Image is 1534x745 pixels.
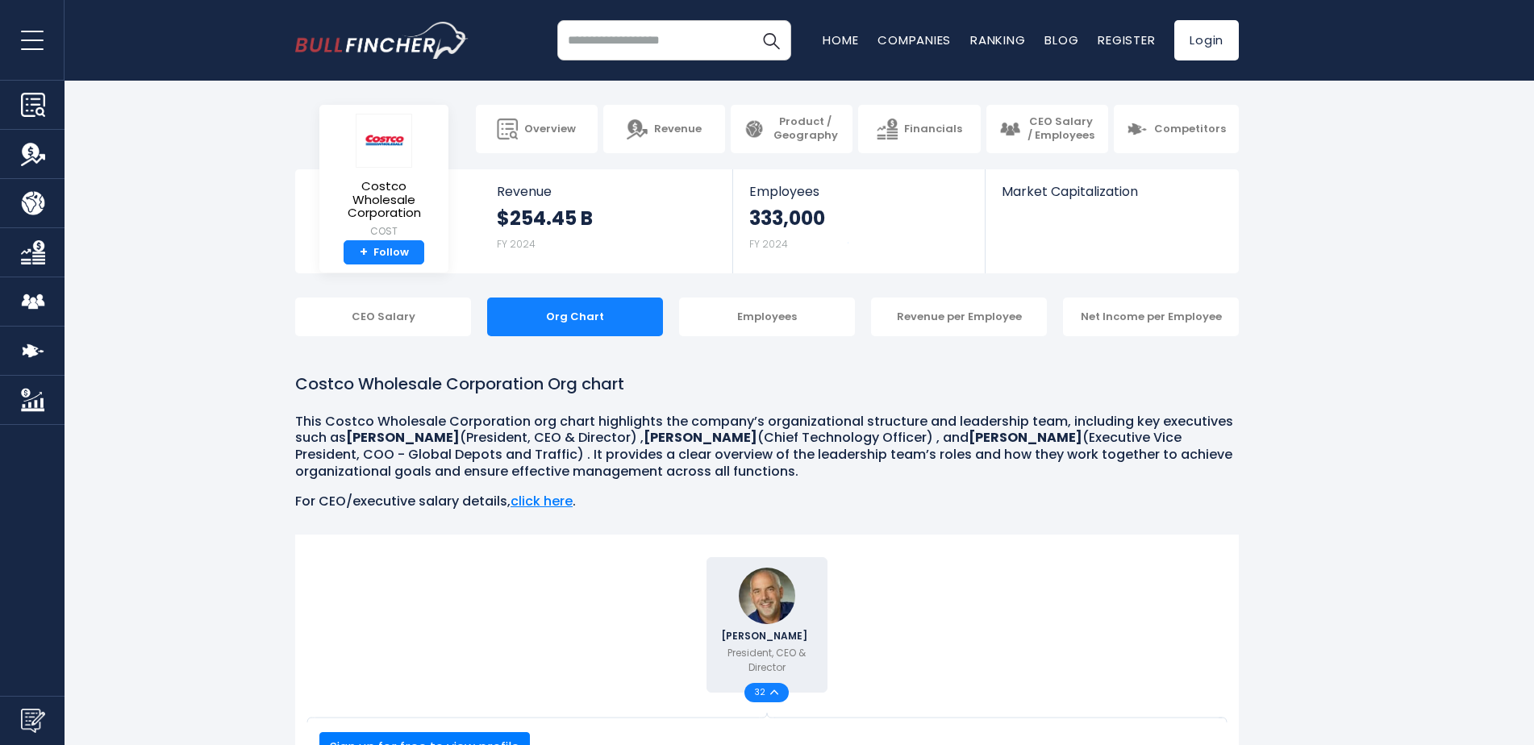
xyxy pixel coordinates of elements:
div: Revenue per Employee [871,298,1047,336]
a: Employees 333,000 FY 2024 [733,169,984,273]
a: Market Capitalization [986,169,1237,227]
b: [PERSON_NAME] [969,428,1082,447]
a: Ranking [970,31,1025,48]
span: 32 [755,689,770,697]
b: [PERSON_NAME] [644,428,757,447]
a: click here [511,492,573,510]
div: Org Chart [487,298,663,336]
span: Financials [904,123,962,136]
a: Companies [877,31,951,48]
a: CEO Salary / Employees [986,105,1108,153]
a: Financials [858,105,980,153]
span: [PERSON_NAME] [721,631,812,641]
small: FY 2024 [749,237,788,251]
a: Go to homepage [295,22,469,59]
p: President, CEO & Director [717,646,817,675]
a: Overview [476,105,598,153]
a: Revenue $254.45 B FY 2024 [481,169,733,273]
a: +Follow [344,240,424,265]
p: This Costco Wholesale Corporation org chart highlights the company’s organizational structure and... [295,414,1239,481]
a: Competitors [1114,105,1239,153]
span: Overview [524,123,576,136]
a: Ron M. Vachris [PERSON_NAME] President, CEO & Director 32 [707,557,827,693]
span: Revenue [497,184,717,199]
span: Employees [749,184,968,199]
a: Product / Geography [731,105,852,153]
a: Revenue [603,105,725,153]
button: Search [751,20,791,60]
p: For CEO/executive salary details, . [295,493,1239,510]
img: bullfincher logo [295,22,469,59]
span: Product / Geography [771,115,840,143]
span: Market Capitalization [1002,184,1221,199]
h1: Costco Wholesale Corporation Org chart [295,372,1239,396]
div: CEO Salary [295,298,471,336]
a: Register [1098,31,1155,48]
strong: $254.45 B [497,206,593,231]
img: Ron M. Vachris [739,568,795,624]
strong: 333,000 [749,206,825,231]
span: CEO Salary / Employees [1027,115,1095,143]
span: Competitors [1154,123,1226,136]
b: [PERSON_NAME] [346,428,460,447]
a: Home [823,31,858,48]
div: Employees [679,298,855,336]
strong: + [360,245,368,260]
small: COST [332,224,436,239]
a: Costco Wholesale Corporation COST [331,113,436,240]
a: Login [1174,20,1239,60]
span: Costco Wholesale Corporation [332,180,436,220]
small: FY 2024 [497,237,536,251]
span: Revenue [654,123,702,136]
div: Net Income per Employee [1063,298,1239,336]
a: Blog [1044,31,1078,48]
